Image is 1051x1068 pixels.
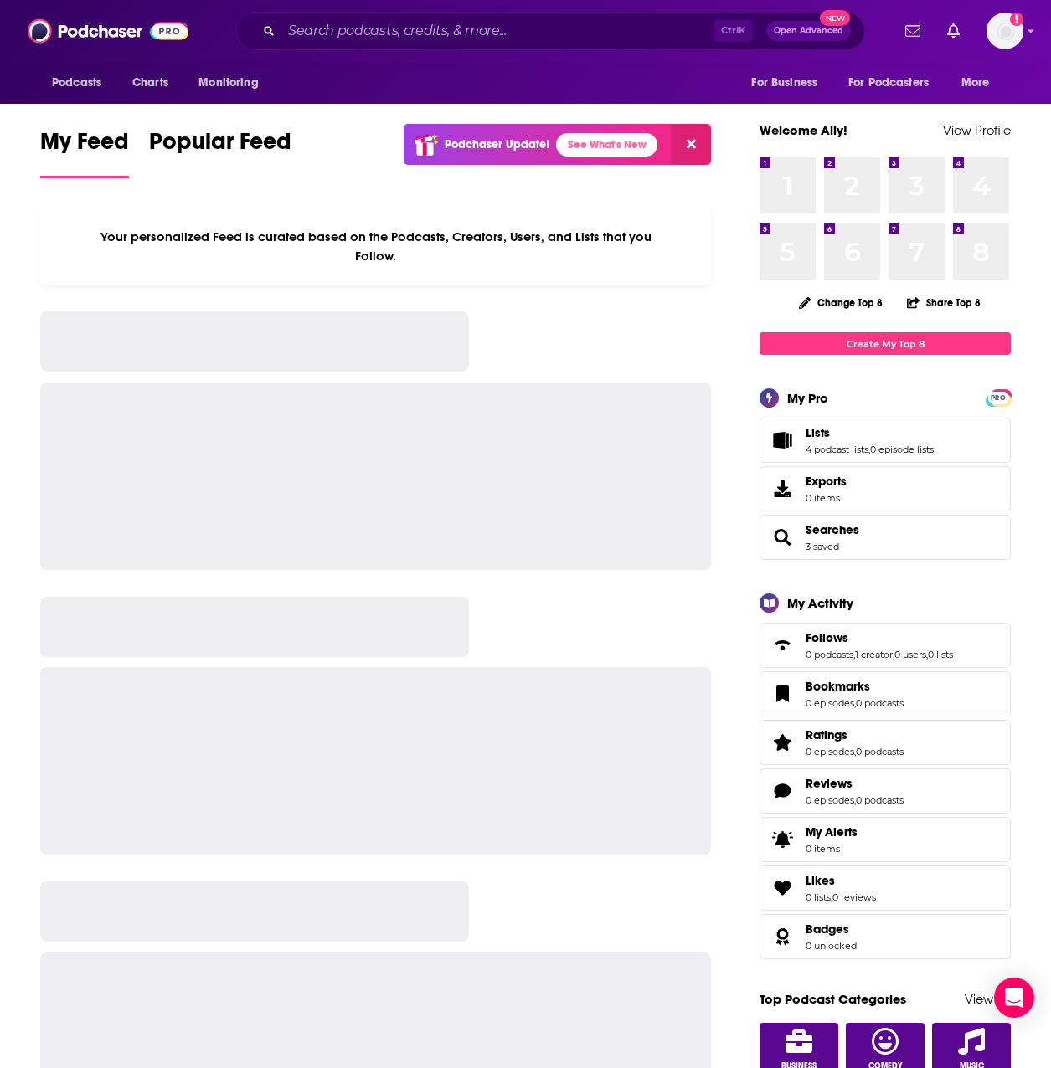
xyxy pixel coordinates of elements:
a: See What's New [556,133,657,157]
span: Ratings [760,720,1011,765]
span: PRO [988,392,1008,404]
a: Follows [806,630,953,645]
span: Badges [806,922,849,937]
span: Charts [132,71,168,95]
a: Ratings [806,727,904,742]
a: My Alerts [760,817,1011,862]
span: For Podcasters [848,71,929,95]
a: 0 reviews [832,891,876,903]
a: Exports [760,466,1011,511]
img: Podchaser - Follow, Share and Rate Podcasts [28,15,188,47]
a: Follows [765,634,799,657]
span: My Alerts [806,824,858,840]
a: Reviews [765,779,799,803]
span: Searches [760,515,1011,560]
span: For Business [751,71,817,95]
button: open menu [187,67,280,99]
span: Follows [760,623,1011,668]
a: Reviews [806,776,904,791]
a: 0 episodes [806,697,854,709]
a: 0 episodes [806,746,854,757]
span: Follows [806,630,848,645]
button: open menu [40,67,123,99]
a: 0 lists [928,649,953,660]
span: , [854,697,856,709]
a: 0 episode lists [870,444,934,455]
span: Likes [760,865,1011,911]
span: Reviews [760,768,1011,814]
span: Likes [806,873,835,888]
span: Exports [806,474,847,489]
p: Podchaser Update! [445,137,549,151]
div: Search podcasts, credits, & more... [235,12,865,50]
span: 0 items [806,843,858,855]
a: 0 podcasts [856,746,904,757]
input: Search podcasts, credits, & more... [281,18,714,44]
a: 3 saved [806,541,839,552]
span: More [961,71,990,95]
span: Monitoring [198,71,258,95]
a: Ratings [765,731,799,754]
a: PRO [988,391,1008,403]
span: Lists [806,425,830,440]
div: Your personalized Feed is curated based on the Podcasts, Creators, Users, and Lists that you Follow. [40,208,711,285]
a: Bookmarks [765,682,799,706]
span: My Feed [40,127,129,166]
a: 0 users [894,649,926,660]
a: Likes [806,873,876,888]
div: Open Intercom Messenger [994,978,1034,1018]
a: Charts [121,67,178,99]
a: Lists [806,425,934,440]
span: , [893,649,894,660]
span: , [854,746,856,757]
span: , [868,444,870,455]
button: open menu [837,67,953,99]
button: Change Top 8 [789,292,893,313]
span: Popular Feed [149,127,291,166]
span: , [926,649,928,660]
a: My Feed [40,127,129,178]
a: Top Podcast Categories [760,991,906,1007]
span: Ratings [806,727,847,742]
div: My Activity [787,595,853,611]
a: Welcome Ally! [760,122,847,138]
a: Searches [806,522,859,537]
a: Lists [765,429,799,452]
div: My Pro [787,390,828,406]
span: Bookmarks [760,671,1011,716]
span: Logged in as amaclellan [987,13,1023,49]
a: Badges [806,922,857,937]
a: Badges [765,925,799,948]
a: 0 episodes [806,794,854,806]
span: New [820,10,850,26]
a: View Profile [943,122,1011,138]
span: , [831,891,832,903]
span: My Alerts [765,828,799,851]
button: Share Top 8 [906,286,981,319]
a: 0 lists [806,891,831,903]
a: 1 creator [855,649,893,660]
span: Bookmarks [806,679,870,694]
a: View All [965,991,1011,1007]
button: open menu [739,67,838,99]
span: Ctrl K [714,20,753,42]
a: 0 podcasts [806,649,853,660]
a: Likes [765,876,799,900]
img: User Profile [987,13,1023,49]
span: , [853,649,855,660]
button: Open AdvancedNew [766,21,851,41]
span: Exports [765,477,799,501]
span: Badges [760,914,1011,959]
a: Create My Top 8 [760,332,1011,355]
a: 0 podcasts [856,697,904,709]
a: 4 podcast lists [806,444,868,455]
span: 0 items [806,492,847,504]
a: Show notifications dropdown [940,17,966,45]
span: Podcasts [52,71,101,95]
a: Searches [765,526,799,549]
svg: Add a profile image [1010,13,1023,26]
